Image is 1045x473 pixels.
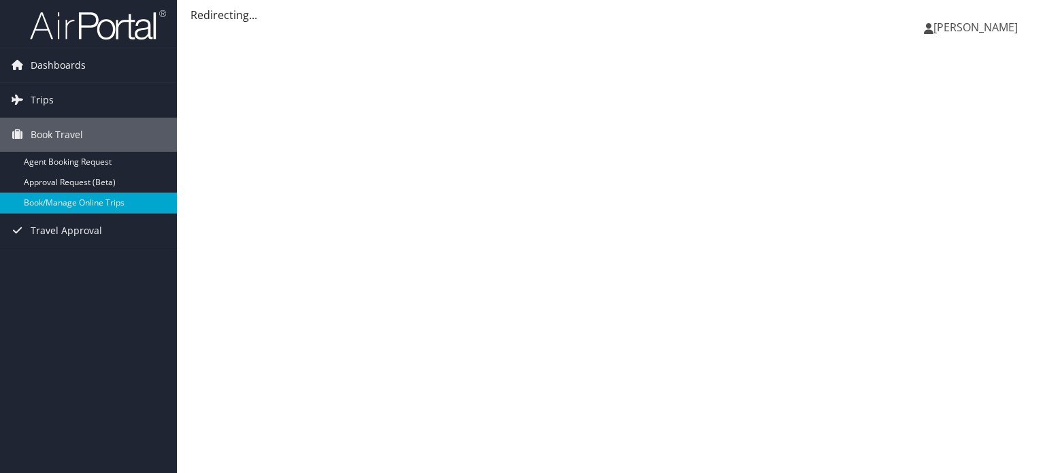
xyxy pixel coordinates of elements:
[924,7,1031,48] a: [PERSON_NAME]
[30,9,166,41] img: airportal-logo.png
[31,48,86,82] span: Dashboards
[31,83,54,117] span: Trips
[190,7,1031,23] div: Redirecting...
[933,20,1018,35] span: [PERSON_NAME]
[31,214,102,248] span: Travel Approval
[31,118,83,152] span: Book Travel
